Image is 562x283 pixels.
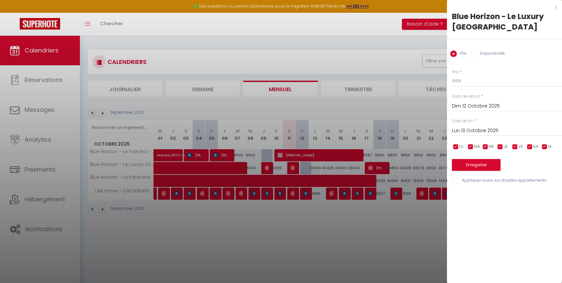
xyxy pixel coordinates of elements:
label: Date de début [452,93,480,100]
span: VE [518,144,523,150]
span: MA [474,144,480,150]
span: ME [489,144,494,150]
label: Date de fin [452,118,473,124]
div: x [447,3,557,11]
label: Disponibilité [477,51,505,58]
span: JE [503,144,508,150]
span: SA [533,144,538,150]
span: LU [459,144,463,150]
label: Prix [457,51,467,58]
span: DI [548,144,551,150]
label: Prix [452,69,458,75]
div: Blue Horizon - Le Luxury [GEOGRAPHIC_DATA] [452,11,557,32]
button: Enregistrer [452,159,501,171]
